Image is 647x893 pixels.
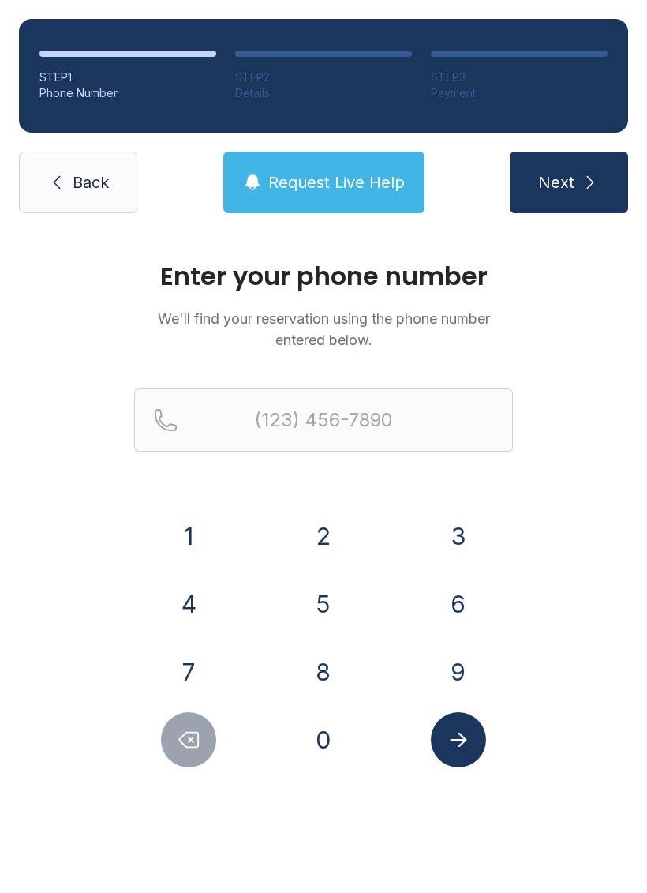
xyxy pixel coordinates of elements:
[296,644,351,700] button: 8
[431,85,608,101] div: Payment
[296,508,351,564] button: 2
[296,576,351,632] button: 5
[431,69,608,85] div: STEP 3
[235,85,412,101] div: Details
[39,69,216,85] div: STEP 1
[268,171,405,193] span: Request Live Help
[431,644,486,700] button: 9
[134,264,513,289] h1: Enter your phone number
[431,712,486,767] button: Submit lookup form
[73,171,109,193] span: Back
[538,171,574,193] span: Next
[161,644,216,700] button: 7
[431,576,486,632] button: 6
[134,388,513,452] input: Reservation phone number
[431,508,486,564] button: 3
[161,712,216,767] button: Delete number
[39,85,216,101] div: Phone Number
[161,576,216,632] button: 4
[235,69,412,85] div: STEP 2
[134,308,513,351] p: We'll find your reservation using the phone number entered below.
[296,712,351,767] button: 0
[161,508,216,564] button: 1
